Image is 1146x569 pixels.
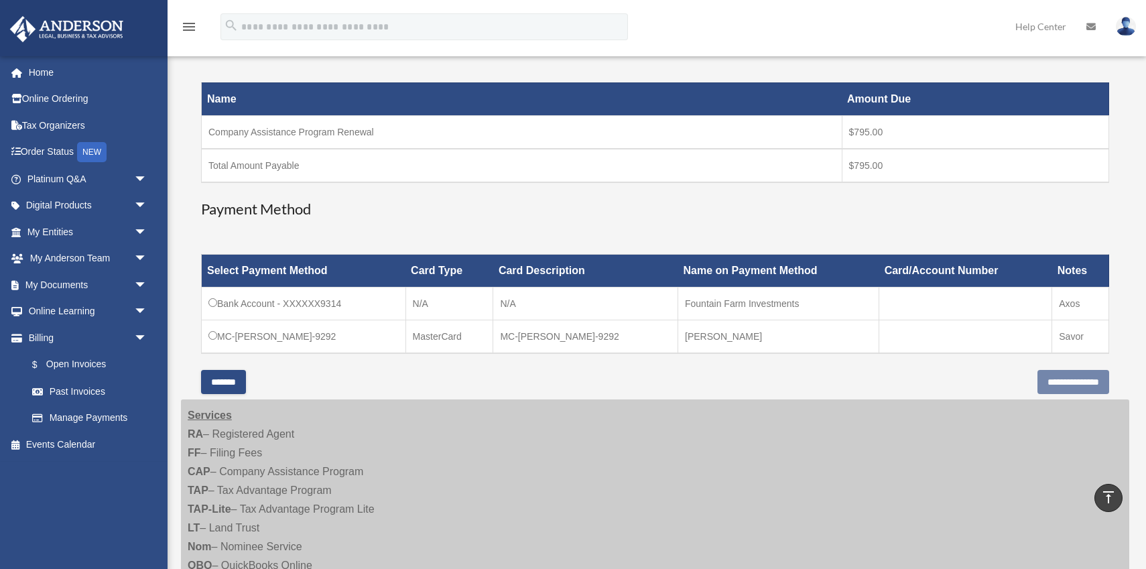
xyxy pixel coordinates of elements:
[9,298,168,325] a: Online Learningarrow_drop_down
[9,324,161,351] a: Billingarrow_drop_down
[405,320,493,354] td: MasterCard
[134,324,161,352] span: arrow_drop_down
[678,255,879,288] th: Name on Payment Method
[493,288,678,320] td: N/A
[77,142,107,162] div: NEW
[9,431,168,458] a: Events Calendar
[134,192,161,220] span: arrow_drop_down
[9,59,168,86] a: Home
[40,357,46,373] span: $
[188,541,212,552] strong: Nom
[9,192,168,219] a: Digital Productsarrow_drop_down
[134,218,161,246] span: arrow_drop_down
[202,255,406,288] th: Select Payment Method
[879,255,1052,288] th: Card/Account Number
[1116,17,1136,36] img: User Pic
[842,115,1108,149] td: $795.00
[9,86,168,113] a: Online Ordering
[19,351,154,379] a: $Open Invoices
[1052,288,1109,320] td: Axos
[19,378,161,405] a: Past Invoices
[134,271,161,299] span: arrow_drop_down
[1094,484,1123,512] a: vertical_align_top
[405,255,493,288] th: Card Type
[188,409,232,421] strong: Services
[6,16,127,42] img: Anderson Advisors Platinum Portal
[188,485,208,496] strong: TAP
[19,405,161,432] a: Manage Payments
[188,466,210,477] strong: CAP
[202,115,842,149] td: Company Assistance Program Renewal
[188,428,203,440] strong: RA
[9,271,168,298] a: My Documentsarrow_drop_down
[678,288,879,320] td: Fountain Farm Investments
[202,288,406,320] td: Bank Account - XXXXXX9314
[181,23,197,35] a: menu
[678,320,879,354] td: [PERSON_NAME]
[9,218,168,245] a: My Entitiesarrow_drop_down
[842,82,1108,115] th: Amount Due
[188,447,201,458] strong: FF
[181,19,197,35] i: menu
[1052,255,1109,288] th: Notes
[201,199,1109,220] h3: Payment Method
[842,149,1108,182] td: $795.00
[9,112,168,139] a: Tax Organizers
[202,320,406,354] td: MC-[PERSON_NAME]-9292
[9,166,168,192] a: Platinum Q&Aarrow_drop_down
[9,245,168,272] a: My Anderson Teamarrow_drop_down
[134,245,161,273] span: arrow_drop_down
[405,288,493,320] td: N/A
[493,255,678,288] th: Card Description
[1052,320,1109,354] td: Savor
[493,320,678,354] td: MC-[PERSON_NAME]-9292
[224,18,239,33] i: search
[188,522,200,533] strong: LT
[9,139,168,166] a: Order StatusNEW
[134,166,161,193] span: arrow_drop_down
[202,82,842,115] th: Name
[134,298,161,326] span: arrow_drop_down
[188,503,231,515] strong: TAP-Lite
[1100,489,1117,505] i: vertical_align_top
[202,149,842,182] td: Total Amount Payable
